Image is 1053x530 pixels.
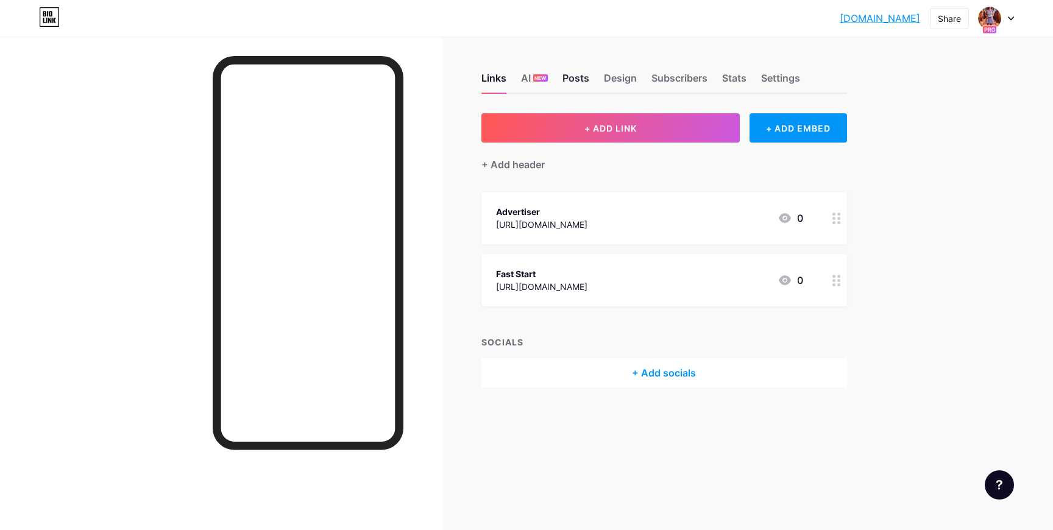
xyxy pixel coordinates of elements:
[778,273,803,288] div: 0
[521,71,548,93] div: AI
[534,74,546,82] span: NEW
[496,205,587,218] div: Advertiser
[750,113,846,143] div: + ADD EMBED
[481,71,506,93] div: Links
[496,218,587,231] div: [URL][DOMAIN_NAME]
[496,267,587,280] div: Fast Start
[481,113,740,143] button: + ADD LINK
[761,71,800,93] div: Settings
[722,71,746,93] div: Stats
[562,71,589,93] div: Posts
[978,7,1001,30] img: Ilya casino
[604,71,637,93] div: Design
[584,123,637,133] span: + ADD LINK
[938,12,961,25] div: Share
[481,157,545,172] div: + Add header
[481,358,847,387] div: + Add socials
[778,211,803,225] div: 0
[496,280,587,293] div: [URL][DOMAIN_NAME]
[840,11,920,26] a: [DOMAIN_NAME]
[481,336,847,348] div: SOCIALS
[651,71,707,93] div: Subscribers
